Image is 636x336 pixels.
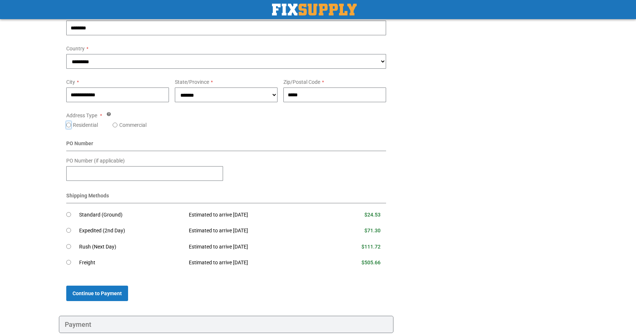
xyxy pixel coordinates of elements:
[272,4,357,15] a: store logo
[175,79,209,85] span: State/Province
[361,260,381,265] span: $505.66
[66,112,97,118] span: Address Type
[66,286,128,301] button: Continue to Payment
[66,79,75,85] span: City
[183,207,325,223] td: Estimated to arrive [DATE]
[79,239,183,255] td: Rush (Next Day)
[272,4,357,15] img: Fix Industrial Supply
[73,290,122,296] span: Continue to Payment
[183,239,325,255] td: Estimated to arrive [DATE]
[283,79,320,85] span: Zip/Postal Code
[364,212,381,218] span: $24.53
[79,223,183,239] td: Expedited (2nd Day)
[183,223,325,239] td: Estimated to arrive [DATE]
[79,207,183,223] td: Standard (Ground)
[119,121,146,129] label: Commercial
[59,316,393,333] div: Payment
[73,121,98,129] label: Residential
[66,46,85,51] span: Country
[66,192,386,203] div: Shipping Methods
[364,228,381,233] span: $71.30
[66,140,386,151] div: PO Number
[361,244,381,250] span: $111.72
[183,255,325,271] td: Estimated to arrive [DATE]
[66,158,125,164] span: PO Number (if applicable)
[79,255,183,271] td: Freight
